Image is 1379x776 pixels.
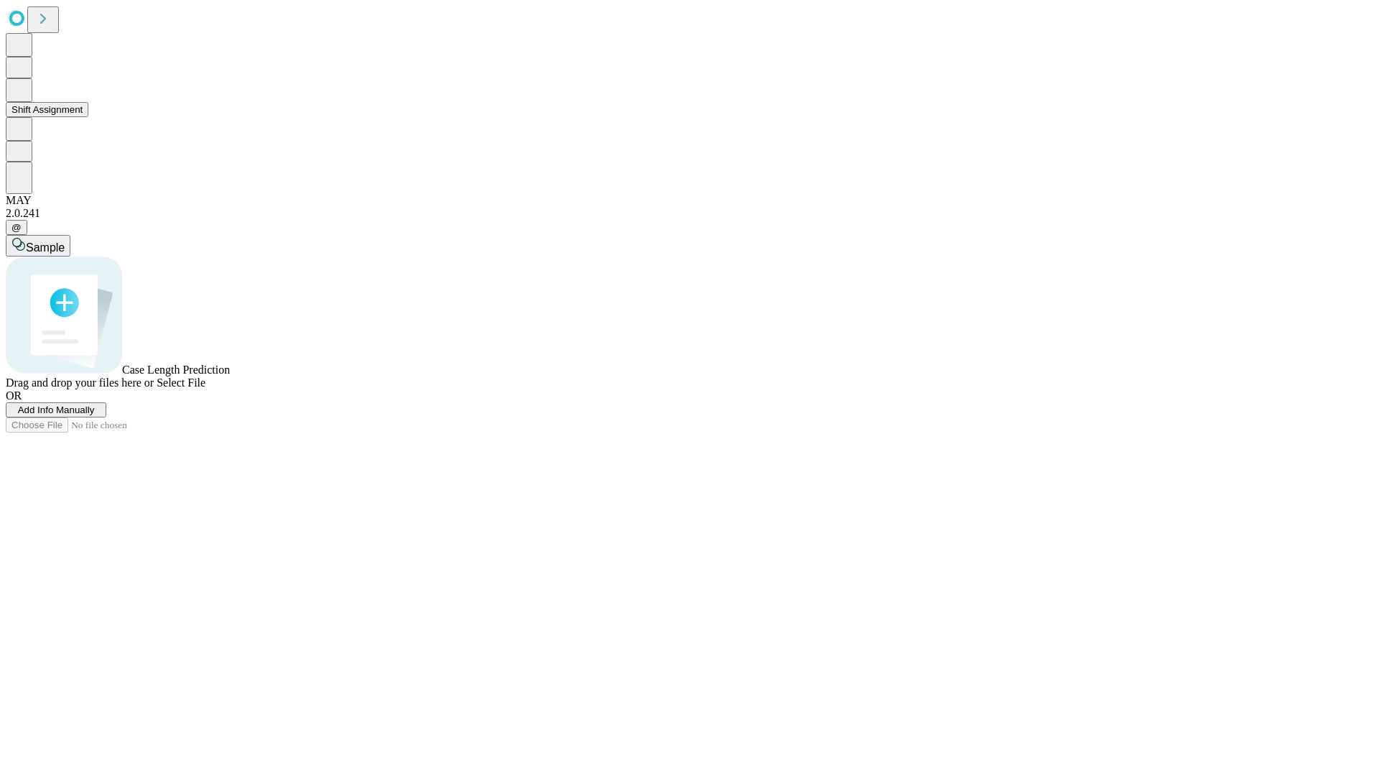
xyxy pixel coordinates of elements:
[6,102,88,117] button: Shift Assignment
[6,194,1373,207] div: MAY
[6,235,70,257] button: Sample
[6,220,27,235] button: @
[122,364,230,376] span: Case Length Prediction
[157,377,205,389] span: Select File
[18,405,95,415] span: Add Info Manually
[6,377,154,389] span: Drag and drop your files here or
[11,222,22,233] span: @
[26,241,65,254] span: Sample
[6,207,1373,220] div: 2.0.241
[6,402,106,417] button: Add Info Manually
[6,389,22,402] span: OR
